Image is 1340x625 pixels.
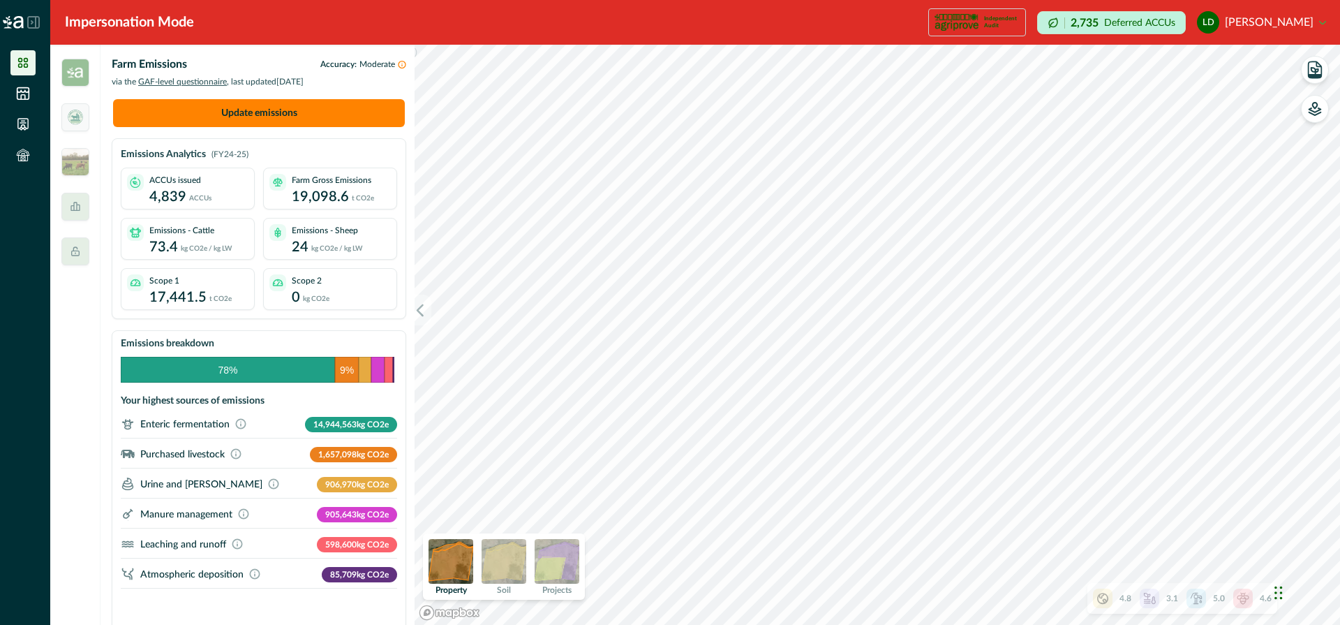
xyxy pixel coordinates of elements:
[1260,592,1272,605] p: 4.6
[112,75,406,91] p: via the , last updated [DATE]
[317,477,397,492] p: 906,970 kg CO2e
[140,568,244,580] p: Atmospheric deposition
[317,507,397,522] p: 905,643 kg CO2e
[149,274,179,287] p: Scope 1
[189,191,211,204] p: ACCUs
[311,241,363,254] p: kg CO2e / kg LW
[1104,17,1175,28] p: Deferred ACCUs
[310,447,397,462] p: 1,657,098 kg CO2e
[292,186,349,207] p: 19,098.6
[1197,6,1326,39] button: leonie doran[PERSON_NAME]
[359,60,398,68] span: Moderate
[121,394,265,409] p: Your highest sources of emissions
[1213,592,1225,605] p: 5.0
[1166,592,1178,605] p: 3.1
[65,12,194,33] div: Impersonation Mode
[317,537,397,552] p: 598,600 kg CO2e
[292,237,308,258] p: 24
[149,287,207,308] p: 17,441.5
[121,337,214,351] p: Emissions breakdown
[292,287,300,308] p: 0
[61,148,89,176] img: insight_readygraze-175b0a17.jpg
[61,59,89,87] img: insight_carbon-39e2b7a3.png
[535,539,579,584] img: projects preview
[140,538,226,550] p: Leaching and runoff
[292,174,371,186] p: Farm Gross Emissions
[149,186,186,207] p: 4,839
[320,60,359,68] span: Accuracy:
[66,108,84,126] img: deforestation_free_beef.webp
[149,224,214,237] p: Emissions - Cattle
[138,78,227,86] span: GAF-level questionnaire
[352,191,374,204] p: t CO2e
[935,11,978,34] img: certification logo
[211,148,248,161] p: (FY24-25)
[3,16,24,29] img: Logo
[305,417,397,432] p: 14,944,563 kg CO2e
[482,539,526,584] img: soil preview
[415,45,1340,625] canvas: Map
[1071,17,1099,29] p: 2,735
[121,357,394,383] svg: Emissions Breakdown
[113,99,405,127] button: Update emissions
[121,147,206,162] p: Emissions Analytics
[419,605,480,621] a: Mapbox logo
[140,448,225,459] p: Purchased livestock
[429,539,473,584] img: property preview
[1270,558,1340,625] iframe: Chat Widget
[209,291,232,304] p: t CO2e
[149,237,178,258] p: 73.4
[1274,572,1283,614] div: Drag
[984,15,1020,29] p: Independent Audit
[140,508,232,520] p: Manure management
[140,478,262,490] p: Urine and [PERSON_NAME]
[322,567,397,582] p: 85,709 kg CO2e
[181,241,232,254] p: kg CO2e / kg LW
[112,56,187,73] p: Farm Emissions
[140,418,230,429] p: Enteric fermentation
[292,274,322,287] p: Scope 2
[497,586,511,594] p: Soil
[542,586,572,594] p: Projects
[1119,592,1131,605] p: 4.8
[292,224,358,237] p: Emissions - Sheep
[435,586,467,594] p: Property
[121,537,135,551] svg: ;
[303,291,329,304] p: kg CO2e
[149,174,201,186] p: ACCUs issued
